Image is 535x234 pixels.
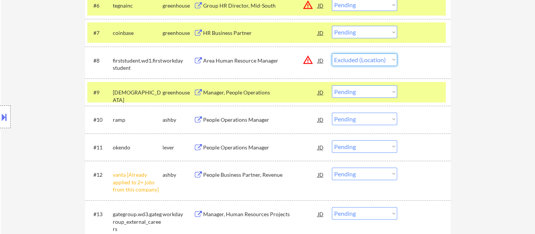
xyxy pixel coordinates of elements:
div: People Operations Manager [203,144,318,151]
div: JD [317,53,325,67]
div: #6 [93,2,107,9]
div: JD [317,207,325,221]
div: [DEMOGRAPHIC_DATA] [113,89,163,104]
div: coinbase [113,29,163,37]
button: warning_amber [303,55,313,65]
div: workday [163,210,194,218]
div: JD [317,140,325,154]
div: People Business Partner, Revenue [203,171,318,179]
div: #13 [93,210,107,218]
div: JD [317,26,325,39]
div: Area Human Resource Manager [203,57,318,64]
div: greenhouse [163,29,194,37]
div: greenhouse [163,2,194,9]
div: Group HR Director, Mid-South [203,2,318,9]
div: JD [317,113,325,126]
div: firststudent.wd1.firststudent [113,57,163,72]
div: vanta [Already applied to 2+ jobs from this company] [113,171,163,193]
div: ashby [163,116,194,124]
div: Manager, Human Resources Projects [203,210,318,218]
div: HR Business Partner [203,29,318,37]
div: #7 [93,29,107,37]
div: tegnainc [113,2,163,9]
div: gategroup.wd3.gategroup_external_careers [113,210,163,233]
div: ashby [163,171,194,179]
div: Manager, People Operations [203,89,318,96]
div: JD [317,168,325,181]
div: ramp [113,116,163,124]
div: okendo [113,144,163,151]
div: workday [163,57,194,64]
div: JD [317,85,325,99]
div: People Operations Manager [203,116,318,124]
div: lever [163,144,194,151]
div: greenhouse [163,89,194,96]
